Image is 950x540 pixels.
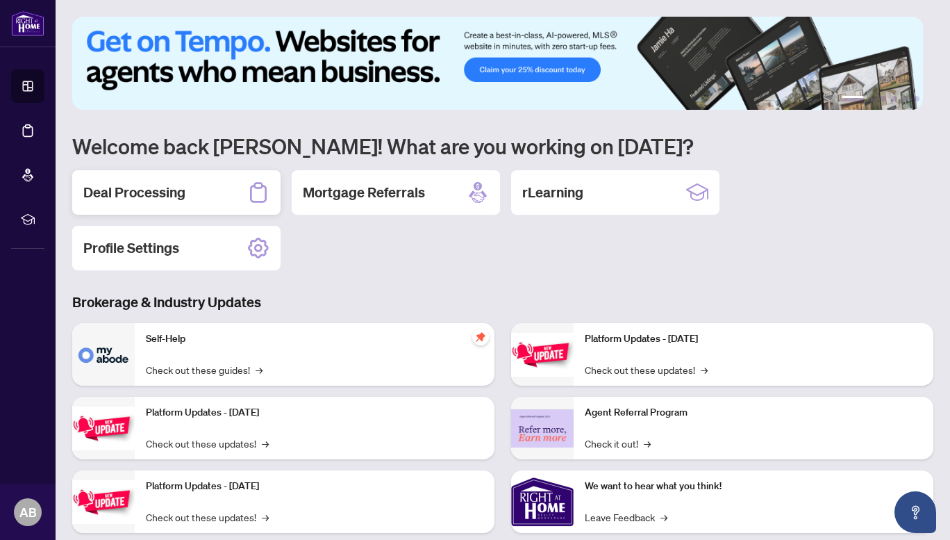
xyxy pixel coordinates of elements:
a: Check out these guides!→ [146,362,262,377]
img: Platform Updates - June 23, 2025 [511,333,574,377]
span: → [262,436,269,451]
p: Agent Referral Program [585,405,922,420]
button: 4 [892,96,897,101]
span: → [660,509,667,525]
img: We want to hear what you think! [511,471,574,533]
button: Open asap [894,491,936,533]
a: Check it out!→ [585,436,651,451]
span: AB [19,502,37,522]
button: 6 [914,96,919,101]
span: pushpin [472,329,489,345]
img: Self-Help [72,323,135,386]
a: Leave Feedback→ [585,509,667,525]
h1: Welcome back [PERSON_NAME]! What are you working on [DATE]? [72,133,933,159]
a: Check out these updates!→ [585,362,708,377]
img: logo [11,10,44,36]
img: Agent Referral Program [511,409,574,448]
a: Check out these updates!→ [146,436,269,451]
p: Platform Updates - [DATE] [146,405,483,420]
button: 2 [869,96,875,101]
span: → [644,436,651,451]
span: → [262,509,269,525]
img: Platform Updates - September 16, 2025 [72,407,135,450]
img: Platform Updates - July 21, 2025 [72,480,135,524]
p: We want to hear what you think! [585,479,922,494]
h3: Brokerage & Industry Updates [72,293,933,312]
h2: rLearning [522,183,583,202]
button: 5 [903,96,908,101]
span: → [256,362,262,377]
span: → [701,362,708,377]
p: Platform Updates - [DATE] [585,332,922,347]
img: Slide 0 [72,17,923,110]
p: Platform Updates - [DATE] [146,479,483,494]
h2: Mortgage Referrals [303,183,425,202]
h2: Deal Processing [83,183,185,202]
button: 1 [842,96,864,101]
button: 3 [881,96,886,101]
a: Check out these updates!→ [146,509,269,525]
p: Self-Help [146,332,483,347]
h2: Profile Settings [83,238,179,258]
